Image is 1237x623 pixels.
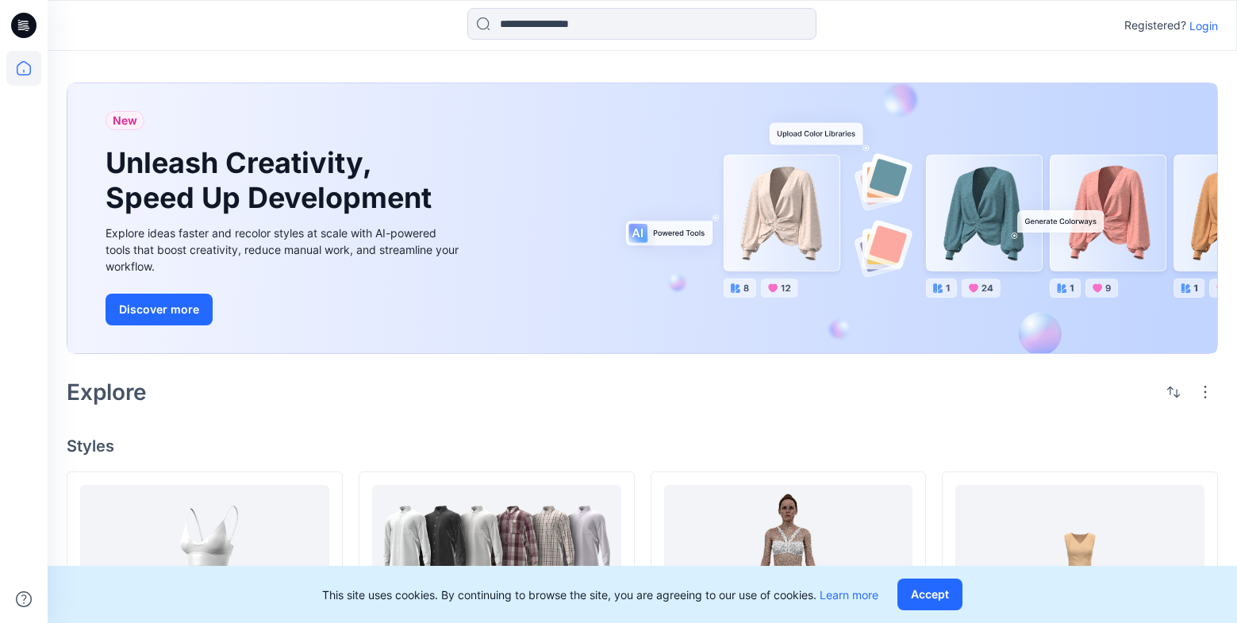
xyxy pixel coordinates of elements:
[1124,16,1186,35] p: Registered?
[1189,17,1218,34] p: Login
[67,379,147,405] h2: Explore
[106,294,463,325] a: Discover more
[322,586,878,603] p: This site uses cookies. By continuing to browse the site, you are agreeing to our use of cookies.
[106,225,463,275] div: Explore ideas faster and recolor styles at scale with AI-powered tools that boost creativity, red...
[113,111,137,130] span: New
[106,294,213,325] button: Discover more
[897,579,962,610] button: Accept
[820,588,878,602] a: Learn more
[67,436,1218,456] h4: Styles
[106,146,439,214] h1: Unleash Creativity, Speed Up Development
